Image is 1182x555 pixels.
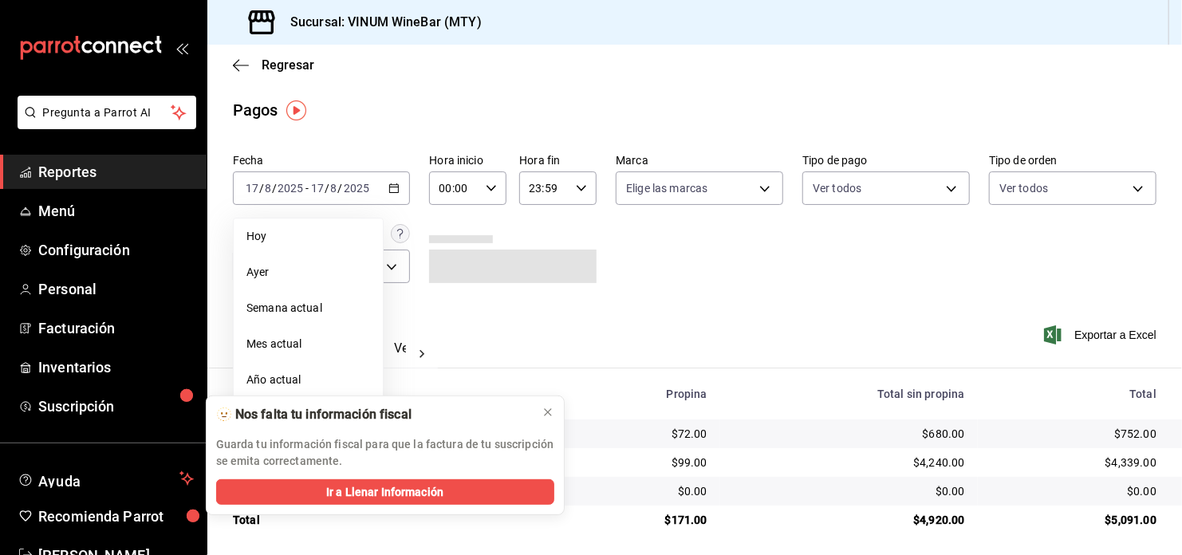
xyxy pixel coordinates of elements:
[38,469,173,488] span: Ayuda
[216,479,554,505] button: Ir a Llenar Información
[216,406,529,423] div: 🫥 Nos falta tu información fiscal
[246,336,370,352] span: Mes actual
[999,180,1048,196] span: Ver todos
[246,228,370,245] span: Hoy
[325,182,329,195] span: /
[989,155,1156,167] label: Tipo de orden
[813,180,861,196] span: Ver todos
[578,388,707,400] div: Propina
[38,506,194,527] span: Recomienda Parrot
[330,182,338,195] input: --
[216,436,554,470] p: Guarda tu información fiscal para que la factura de tu suscripción se emita correctamente.
[578,455,707,470] div: $99.00
[175,41,188,54] button: open_drawer_menu
[245,182,259,195] input: --
[38,396,194,417] span: Suscripción
[991,512,1156,528] div: $5,091.00
[733,483,965,499] div: $0.00
[733,388,965,400] div: Total sin propina
[991,483,1156,499] div: $0.00
[272,182,277,195] span: /
[38,356,194,378] span: Inventarios
[733,426,965,442] div: $680.00
[233,155,410,167] label: Fecha
[305,182,309,195] span: -
[733,512,965,528] div: $4,920.00
[233,388,553,400] div: Tipo de pago
[233,98,278,122] div: Pagos
[326,484,443,501] span: Ir a Llenar Información
[1047,325,1156,344] button: Exportar a Excel
[38,239,194,261] span: Configuración
[310,182,325,195] input: --
[246,372,370,388] span: Año actual
[286,100,306,120] img: Tooltip marker
[246,300,370,317] span: Semana actual
[43,104,171,121] span: Pregunta a Parrot AI
[394,340,454,368] button: Ver pagos
[233,512,553,528] div: Total
[338,182,343,195] span: /
[991,455,1156,470] div: $4,339.00
[264,182,272,195] input: --
[616,155,783,167] label: Marca
[578,426,707,442] div: $72.00
[262,57,314,73] span: Regresar
[343,182,370,195] input: ----
[278,13,482,32] h3: Sucursal: VINUM WineBar (MTY)
[38,278,194,300] span: Personal
[38,200,194,222] span: Menú
[429,155,506,167] label: Hora inicio
[802,155,970,167] label: Tipo de pago
[991,426,1156,442] div: $752.00
[233,57,314,73] button: Regresar
[578,483,707,499] div: $0.00
[519,155,597,167] label: Hora fin
[277,182,304,195] input: ----
[259,182,264,195] span: /
[38,161,194,183] span: Reportes
[18,96,196,129] button: Pregunta a Parrot AI
[11,116,196,132] a: Pregunta a Parrot AI
[626,180,707,196] span: Elige las marcas
[246,264,370,281] span: Ayer
[38,317,194,339] span: Facturación
[991,388,1156,400] div: Total
[578,512,707,528] div: $171.00
[733,455,965,470] div: $4,240.00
